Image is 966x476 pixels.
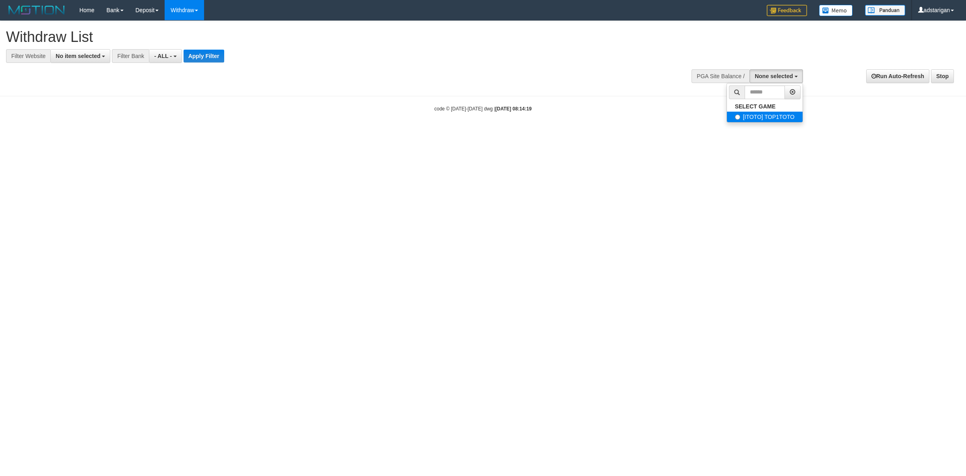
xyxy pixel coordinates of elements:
[434,106,532,112] small: code © [DATE]-[DATE] dwg |
[495,106,532,112] strong: [DATE] 08:14:19
[931,69,954,83] a: Stop
[819,5,853,16] img: Button%20Memo.svg
[767,5,807,16] img: Feedback.jpg
[735,103,776,110] b: SELECT GAME
[184,50,224,62] button: Apply Filter
[691,69,749,83] div: PGA Site Balance /
[735,114,740,120] input: [ITOTO] TOP1TOTO
[56,53,100,59] span: No item selected
[6,49,50,63] div: Filter Website
[50,49,110,63] button: No item selected
[149,49,182,63] button: - ALL -
[154,53,172,59] span: - ALL -
[755,73,793,79] span: None selected
[727,101,803,112] a: SELECT GAME
[866,69,929,83] a: Run Auto-Refresh
[112,49,149,63] div: Filter Bank
[727,112,803,122] label: [ITOTO] TOP1TOTO
[6,4,67,16] img: MOTION_logo.png
[6,29,636,45] h1: Withdraw List
[865,5,905,16] img: panduan.png
[749,69,803,83] button: None selected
